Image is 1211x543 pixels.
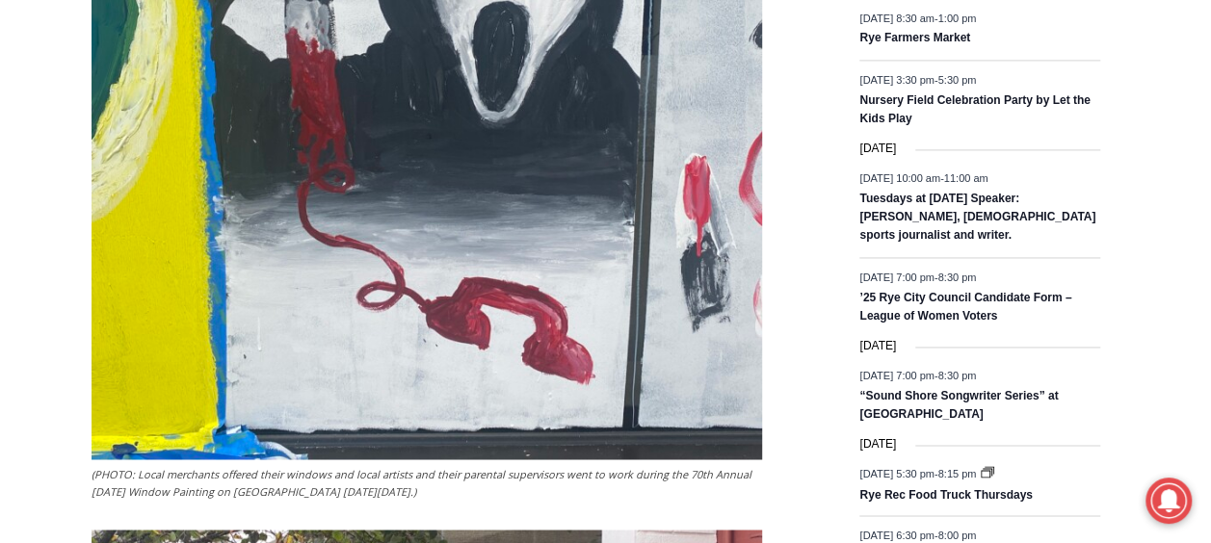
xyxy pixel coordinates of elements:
[859,435,896,453] time: [DATE]
[92,465,762,499] figcaption: (PHOTO: Local merchants offered their windows and local artists and their parental supervisors we...
[859,467,979,478] time: -
[859,73,934,85] span: [DATE] 3:30 pm
[859,530,976,541] time: -
[859,140,896,158] time: [DATE]
[937,369,976,380] span: 8:30 pm
[504,192,893,235] span: Intern @ [DOMAIN_NAME]
[859,530,934,541] span: [DATE] 6:30 pm
[859,73,976,85] time: -
[859,31,970,46] a: Rye Farmers Market
[937,271,976,282] span: 8:30 pm
[859,271,934,282] span: [DATE] 7:00 pm
[859,12,934,23] span: [DATE] 8:30 am
[859,93,1090,127] a: Nursery Field Celebration Party by Let the Kids Play
[859,487,1032,503] a: Rye Rec Food Truck Thursdays
[937,530,976,541] span: 8:00 pm
[859,171,940,183] span: [DATE] 10:00 am
[944,171,988,183] span: 11:00 am
[859,271,976,282] time: -
[859,291,1071,324] a: ’25 Rye City Council Candidate Form – League of Women Voters
[859,467,934,478] span: [DATE] 5:30 pm
[937,73,976,85] span: 5:30 pm
[859,171,987,183] time: -
[463,187,934,240] a: Intern @ [DOMAIN_NAME]
[859,369,934,380] span: [DATE] 7:00 pm
[859,12,976,23] time: -
[859,389,1058,423] a: “Sound Shore Songwriter Series” at [GEOGRAPHIC_DATA]
[937,467,976,478] span: 8:15 pm
[937,12,976,23] span: 1:00 pm
[859,337,896,355] time: [DATE]
[859,369,976,380] time: -
[859,192,1095,245] a: Tuesdays at [DATE] Speaker: [PERSON_NAME], [DEMOGRAPHIC_DATA] sports journalist and writer.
